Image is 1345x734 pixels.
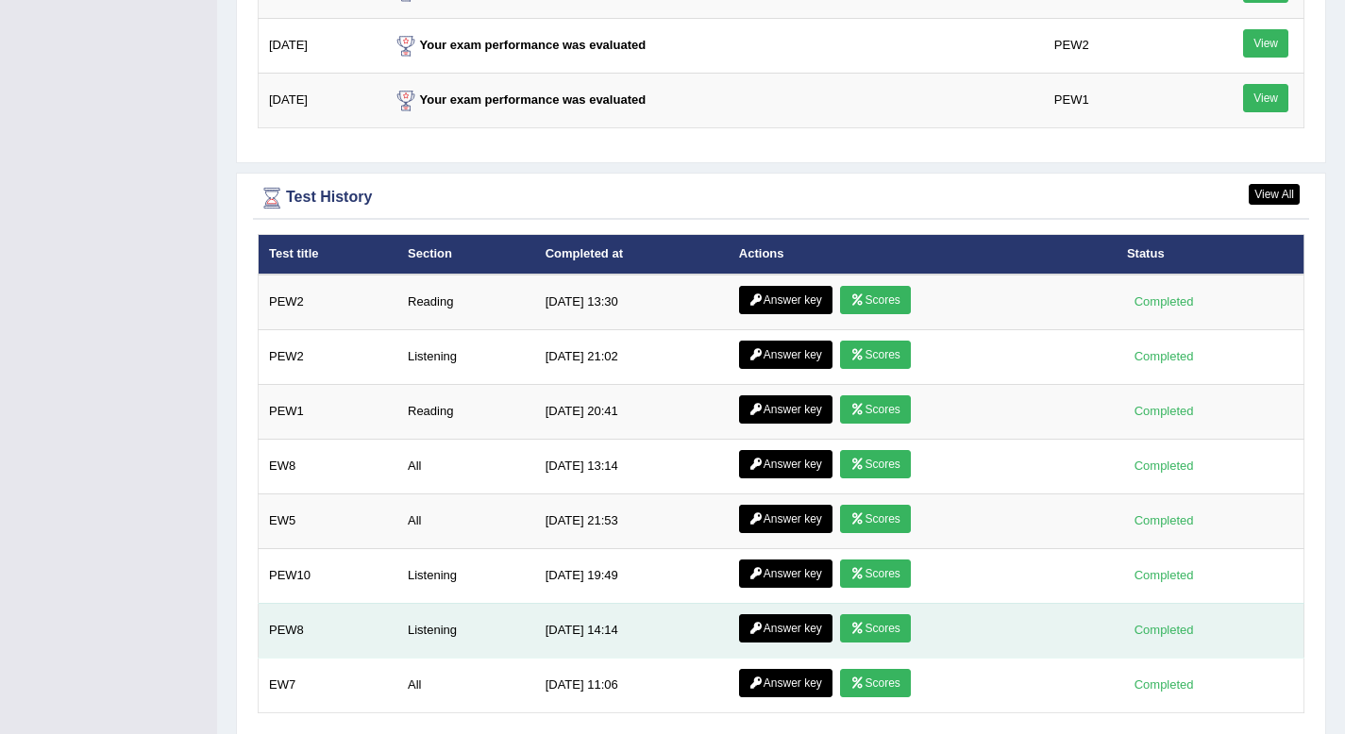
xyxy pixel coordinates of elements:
td: [DATE] [259,74,381,128]
div: Completed [1127,456,1201,475]
td: Reading [397,275,535,330]
a: Scores [840,395,910,424]
td: Reading [397,384,535,439]
div: Completed [1127,346,1201,366]
td: PEW10 [259,548,398,603]
a: View All [1249,184,1300,205]
a: Answer key [739,341,832,369]
a: Answer key [739,559,832,588]
th: Completed at [535,235,729,275]
strong: Your exam performance was evaluated [392,92,647,107]
td: EW8 [259,439,398,493]
td: Listening [397,548,535,603]
div: Completed [1127,565,1201,585]
td: PEW2 [259,275,398,330]
a: Scores [840,450,910,478]
a: Answer key [739,395,832,424]
td: [DATE] [259,19,381,74]
td: EW7 [259,658,398,712]
a: Answer key [739,614,832,642]
div: Test History [258,184,1304,212]
td: PEW2 [259,329,398,384]
th: Actions [729,235,1117,275]
a: Scores [840,286,910,314]
td: Listening [397,603,535,658]
td: [DATE] 21:02 [535,329,729,384]
a: View [1243,84,1288,112]
a: Scores [840,669,910,697]
td: PEW1 [1044,74,1191,128]
td: PEW8 [259,603,398,658]
div: Completed [1127,292,1201,311]
strong: Your exam performance was evaluated [392,38,647,52]
td: Listening [397,329,535,384]
div: Completed [1127,675,1201,694]
a: Scores [840,341,910,369]
td: All [397,493,535,548]
td: [DATE] 11:06 [535,658,729,712]
a: Scores [840,614,910,642]
td: [DATE] 19:49 [535,548,729,603]
td: PEW2 [1044,19,1191,74]
td: All [397,658,535,712]
div: Completed [1127,401,1201,421]
a: View [1243,29,1288,58]
div: Completed [1127,510,1201,530]
td: PEW1 [259,384,398,439]
div: Completed [1127,620,1201,640]
th: Test title [259,235,398,275]
td: All [397,439,535,493]
a: Answer key [739,505,832,533]
td: EW5 [259,493,398,548]
td: [DATE] 13:14 [535,439,729,493]
a: Answer key [739,450,832,478]
th: Status [1117,235,1304,275]
td: [DATE] 14:14 [535,603,729,658]
td: [DATE] 20:41 [535,384,729,439]
th: Section [397,235,535,275]
a: Scores [840,505,910,533]
td: [DATE] 21:53 [535,493,729,548]
a: Answer key [739,286,832,314]
td: [DATE] 13:30 [535,275,729,330]
a: Answer key [739,669,832,697]
a: Scores [840,559,910,588]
